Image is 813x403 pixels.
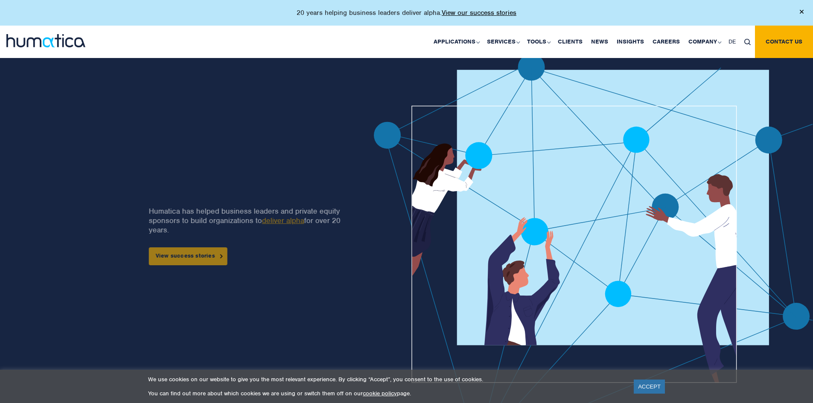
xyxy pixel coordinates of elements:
a: Clients [554,26,587,58]
a: ACCEPT [634,380,665,394]
p: Humatica has helped business leaders and private equity sponsors to build organizations to for ov... [149,206,346,235]
a: Services [483,26,523,58]
img: logo [6,34,85,47]
img: arrowicon [220,254,223,258]
a: DE [724,26,740,58]
a: Insights [612,26,648,58]
a: deliver alpha [262,216,304,225]
a: cookie policy [363,390,397,397]
img: search_icon [744,39,751,45]
a: Tools [523,26,554,58]
a: Company [684,26,724,58]
p: You can find out more about which cookies we are using or switch them off on our page. [148,390,623,397]
a: Contact us [755,26,813,58]
a: View our success stories [442,9,516,17]
p: We use cookies on our website to give you the most relevant experience. By clicking “Accept”, you... [148,376,623,383]
a: View success stories [149,247,227,265]
a: Careers [648,26,684,58]
p: 20 years helping business leaders deliver alpha. [297,9,516,17]
a: Applications [429,26,483,58]
a: News [587,26,612,58]
span: DE [728,38,736,45]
